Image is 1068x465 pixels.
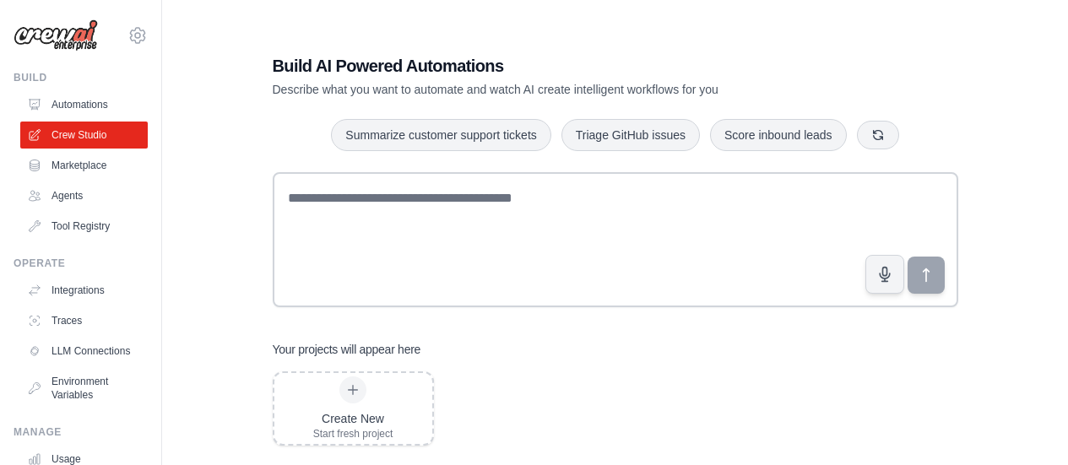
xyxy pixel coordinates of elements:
[313,427,393,441] div: Start fresh project
[331,119,550,151] button: Summarize customer support tickets
[313,410,393,427] div: Create New
[273,54,840,78] h1: Build AI Powered Automations
[20,91,148,118] a: Automations
[20,307,148,334] a: Traces
[561,119,700,151] button: Triage GitHub issues
[14,71,148,84] div: Build
[20,368,148,408] a: Environment Variables
[865,255,904,294] button: Click to speak your automation idea
[20,152,148,179] a: Marketplace
[710,119,847,151] button: Score inbound leads
[857,121,899,149] button: Get new suggestions
[20,338,148,365] a: LLM Connections
[20,182,148,209] a: Agents
[273,81,840,98] p: Describe what you want to automate and watch AI create intelligent workflows for you
[14,257,148,270] div: Operate
[20,122,148,149] a: Crew Studio
[14,19,98,51] img: Logo
[273,341,421,358] h3: Your projects will appear here
[14,425,148,439] div: Manage
[20,277,148,304] a: Integrations
[20,213,148,240] a: Tool Registry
